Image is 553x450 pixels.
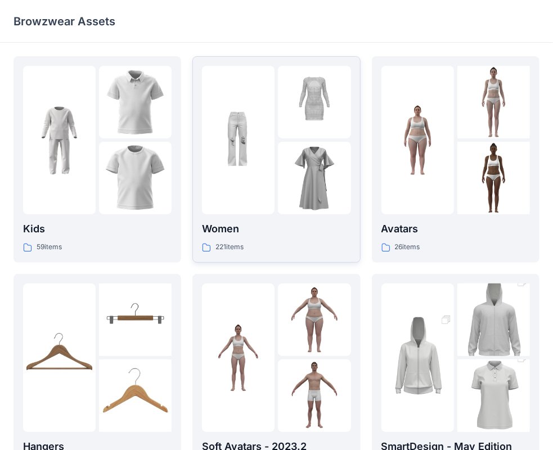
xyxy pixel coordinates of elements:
img: folder 3 [99,359,172,432]
img: folder 2 [278,283,350,356]
a: folder 1folder 2folder 3Kids59items [14,56,181,263]
img: folder 1 [23,104,96,177]
img: folder 1 [381,303,454,412]
img: folder 3 [457,142,530,214]
p: Browzwear Assets [14,13,115,29]
img: folder 1 [23,321,96,394]
p: Women [202,221,350,237]
img: folder 1 [202,321,275,394]
img: folder 2 [99,283,172,356]
a: folder 1folder 2folder 3Women221items [192,56,360,263]
img: folder 3 [99,142,172,214]
img: folder 3 [278,142,350,214]
img: folder 2 [99,66,172,138]
img: folder 2 [457,265,530,375]
p: 59 items [37,241,62,253]
img: folder 2 [457,66,530,138]
p: Kids [23,221,172,237]
img: folder 2 [278,66,350,138]
p: 26 items [395,241,420,253]
p: 221 items [215,241,244,253]
img: folder 1 [381,104,454,177]
a: folder 1folder 2folder 3Avatars26items [372,56,539,263]
img: folder 3 [278,359,350,432]
img: folder 1 [202,104,275,177]
p: Avatars [381,221,530,237]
